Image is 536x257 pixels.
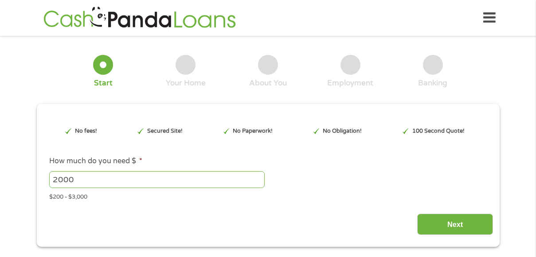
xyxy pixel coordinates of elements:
div: $200 - $3,000 [49,190,486,202]
input: Next [417,214,493,235]
p: No Paperwork! [233,127,273,135]
div: Start [94,78,113,88]
div: Your Home [166,78,206,88]
label: How much do you need $ [49,157,142,166]
p: No fees! [75,127,97,135]
div: Banking [418,78,447,88]
div: Employment [327,78,373,88]
img: GetLoanNow Logo [41,5,239,31]
p: 100 Second Quote! [412,127,465,135]
div: About You [249,78,287,88]
p: No Obligation! [323,127,362,135]
p: Secured Site! [147,127,183,135]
